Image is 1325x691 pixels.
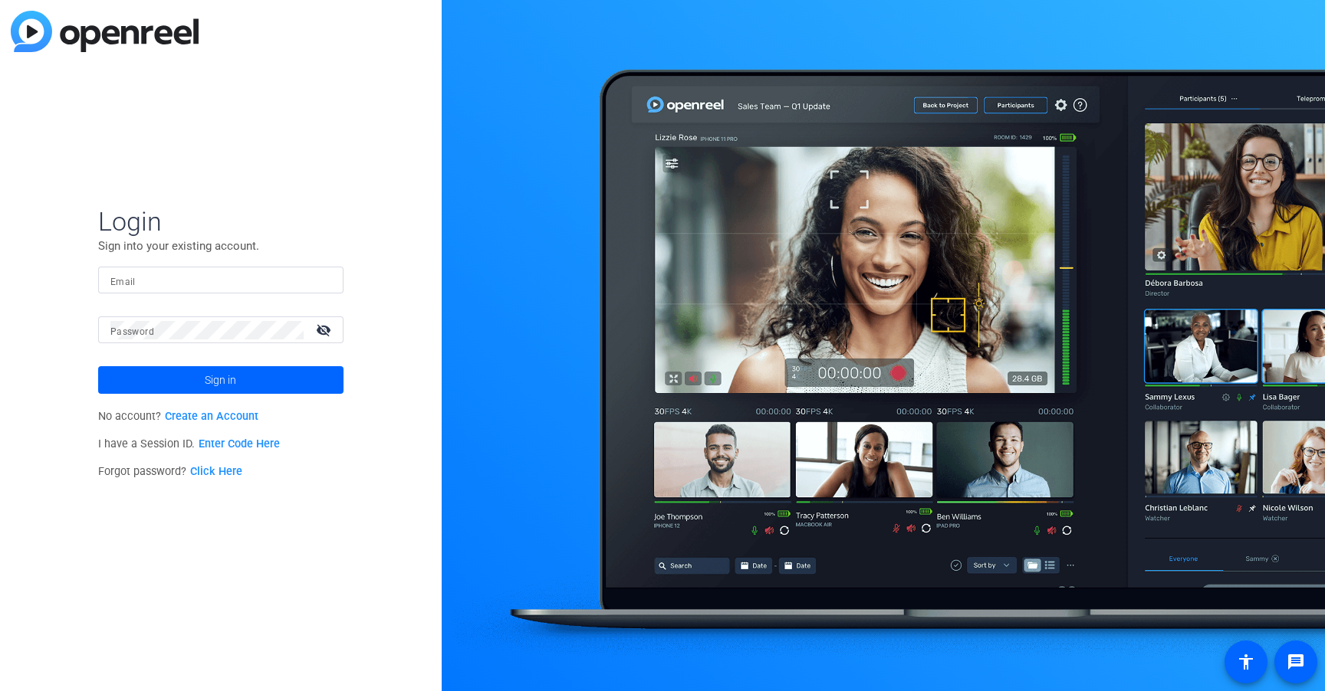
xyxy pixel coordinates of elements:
[110,326,154,337] mat-label: Password
[98,437,280,450] span: I have a Session ID.
[165,410,258,423] a: Create an Account
[1287,653,1305,671] mat-icon: message
[110,271,331,290] input: Enter Email Address
[307,319,344,341] mat-icon: visibility_off
[11,11,199,52] img: blue-gradient.svg
[199,437,280,450] a: Enter Code Here
[1237,653,1255,671] mat-icon: accessibility
[98,410,258,423] span: No account?
[98,366,344,394] button: Sign in
[98,465,242,478] span: Forgot password?
[190,465,242,478] a: Click Here
[205,361,236,399] span: Sign in
[98,237,344,254] p: Sign into your existing account.
[110,277,136,287] mat-label: Email
[98,205,344,237] span: Login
